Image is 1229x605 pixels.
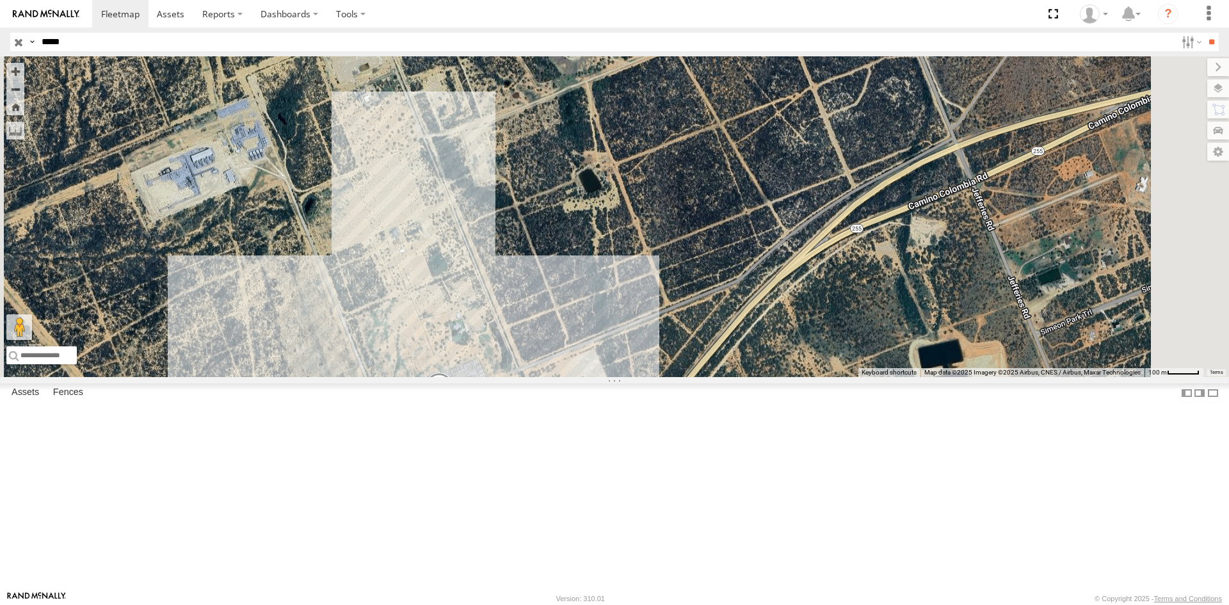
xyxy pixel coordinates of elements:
[556,595,605,602] div: Version: 310.01
[6,80,24,98] button: Zoom out
[5,384,45,402] label: Assets
[13,10,79,19] img: rand-logo.svg
[862,368,917,377] button: Keyboard shortcuts
[1095,595,1222,602] div: © Copyright 2025 -
[1148,369,1167,376] span: 100 m
[1145,368,1203,377] button: Map Scale: 100 m per 47 pixels
[6,314,32,340] button: Drag Pegman onto the map to open Street View
[1180,383,1193,402] label: Dock Summary Table to the Left
[1193,383,1206,402] label: Dock Summary Table to the Right
[1210,370,1223,375] a: Terms (opens in new tab)
[47,384,90,402] label: Fences
[1158,4,1178,24] i: ?
[1177,33,1204,51] label: Search Filter Options
[1154,595,1222,602] a: Terms and Conditions
[27,33,37,51] label: Search Query
[1207,143,1229,161] label: Map Settings
[1075,4,1113,24] div: Ryan Roxas
[924,369,1141,376] span: Map data ©2025 Imagery ©2025 Airbus, CNES / Airbus, Maxar Technologies
[1207,383,1219,402] label: Hide Summary Table
[7,592,66,605] a: Visit our Website
[6,122,24,140] label: Measure
[6,98,24,115] button: Zoom Home
[6,63,24,80] button: Zoom in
